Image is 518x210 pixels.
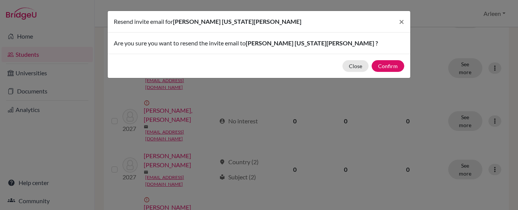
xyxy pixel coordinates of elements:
[399,16,404,27] span: ×
[342,60,369,72] button: Close
[114,18,173,25] span: Resend invite email for
[246,39,378,47] span: [PERSON_NAME] [US_STATE][PERSON_NAME] ?
[372,60,404,72] button: Confirm
[173,18,301,25] span: [PERSON_NAME] [US_STATE][PERSON_NAME]
[114,39,404,48] p: Are you sure you want to resend the invite email to
[393,11,410,32] button: Close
